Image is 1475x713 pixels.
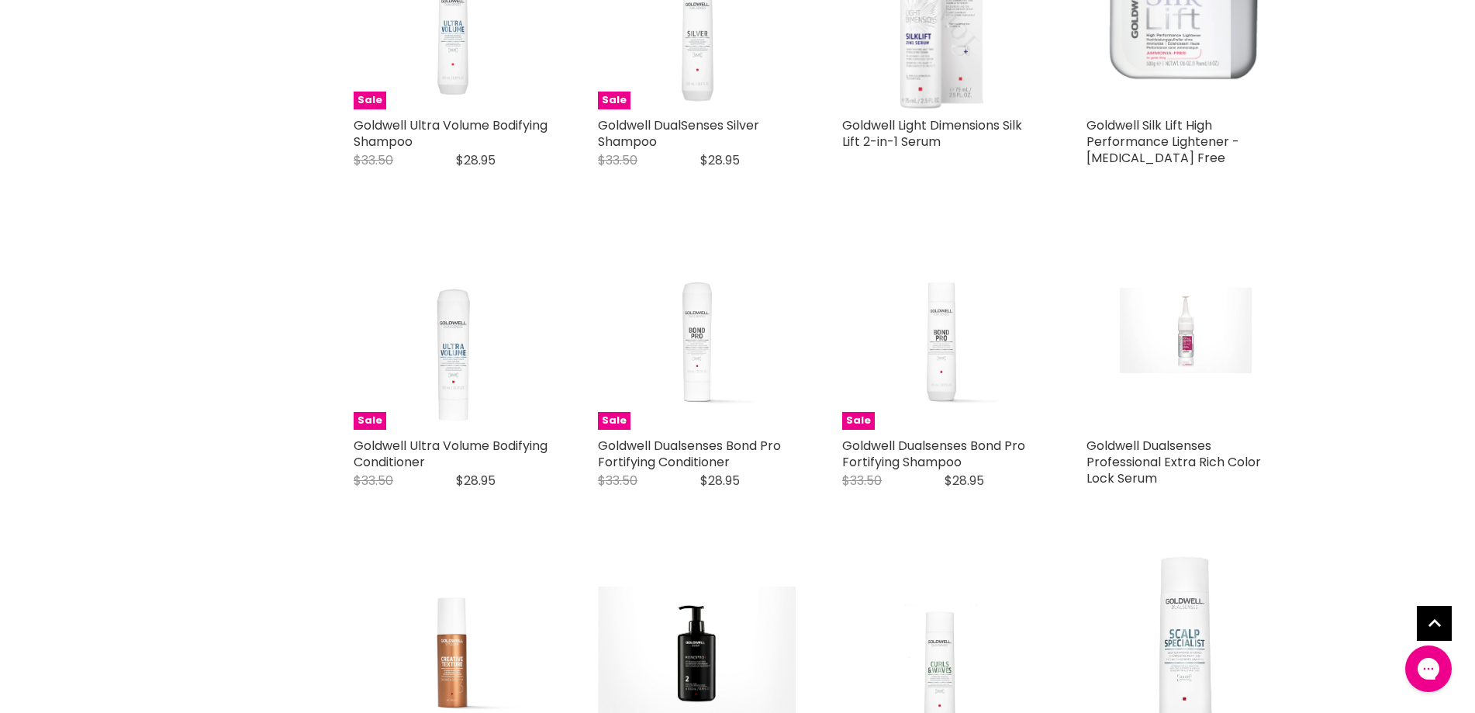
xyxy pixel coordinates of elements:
span: $33.50 [842,472,882,490]
span: Sale [842,412,875,430]
img: Goldwell Dualsenses Professional Extra Rich Color Lock Serum [1120,232,1252,430]
a: Goldwell Dualsenses Bond Pro Fortifying Shampoo Sale [842,232,1040,430]
img: Goldwell Dualsenses Bond Pro Fortifying Conditioner [598,232,796,430]
span: $28.95 [945,472,984,490]
img: Goldwell Ultra Volume Bodifying Conditioner [354,232,551,430]
span: $28.95 [456,151,496,169]
a: Goldwell Ultra Volume Bodifying Shampoo [354,116,548,151]
span: Sale [354,412,386,430]
a: Goldwell Dualsenses Bond Pro Fortifying Conditioner Sale [598,232,796,430]
a: Goldwell Dualsenses Professional Extra Rich Color Lock Serum [1086,232,1284,430]
a: Goldwell Ultra Volume Bodifying Conditioner [354,437,548,471]
span: $33.50 [354,151,393,169]
a: Goldwell Dualsenses Bond Pro Fortifying Conditioner [598,437,781,471]
span: Sale [598,412,630,430]
iframe: Gorgias live chat messenger [1397,640,1459,697]
span: Sale [598,92,630,109]
span: $28.95 [700,472,740,490]
span: $33.50 [354,472,393,490]
a: Goldwell Silk Lift High Performance Lightener - [MEDICAL_DATA] Free [1086,116,1239,167]
span: $28.95 [700,151,740,169]
a: Goldwell Ultra Volume Bodifying Conditioner Sale [354,232,551,430]
span: $33.50 [598,472,637,490]
a: Goldwell DualSenses Silver Shampoo [598,116,759,151]
a: Goldwell Light Dimensions Silk Lift 2-in-1 Serum [842,116,1022,151]
a: Goldwell Dualsenses Bond Pro Fortifying Shampoo [842,437,1025,471]
span: $28.95 [456,472,496,490]
img: Goldwell Dualsenses Bond Pro Fortifying Shampoo [842,232,1040,430]
span: $33.50 [598,151,637,169]
a: Goldwell Dualsenses Professional Extra Rich Color Lock Serum [1086,437,1261,487]
span: Sale [354,92,386,109]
